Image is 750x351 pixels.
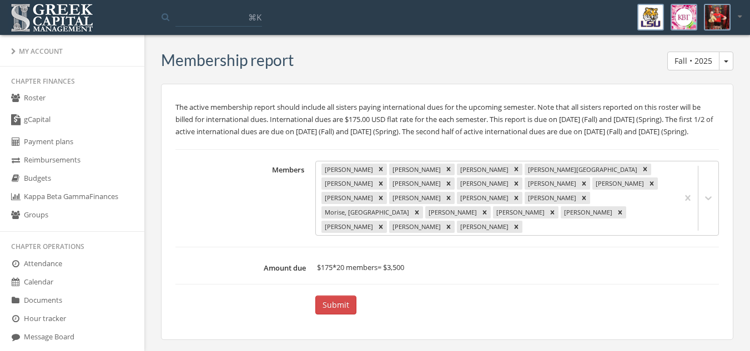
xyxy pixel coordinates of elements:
button: Fall • 2025 [667,52,719,70]
span: $175 [317,262,333,272]
div: [PERSON_NAME] [389,221,442,233]
div: Remove Hamilton, Maggie [646,177,658,190]
span: $3,500 [383,262,404,272]
div: Remove Proctor, Cailin [546,206,558,218]
div: [PERSON_NAME] [389,164,442,176]
div: Remove Verdin, Jessica [442,221,455,233]
div: Remove Jones, Jacqueline [442,192,455,204]
div: [PERSON_NAME] [321,221,375,233]
span: 20 members [336,262,377,272]
div: Remove Berzas, Joann [442,164,455,176]
div: Remove Bergeron, Emily [375,164,387,176]
div: Remove Elmore, TJ [442,177,455,190]
div: Remove Jones, Paige [510,192,522,204]
div: [PERSON_NAME] [457,177,510,190]
div: Remove Rine, Kaitlyn [614,206,626,218]
div: [PERSON_NAME] [457,221,510,233]
div: [PERSON_NAME] [321,164,375,176]
span: = [377,262,381,272]
div: Remove Cates, Cameron [510,164,522,176]
div: [PERSON_NAME] [525,177,578,190]
div: Remove Willis, Jenna [510,221,522,233]
p: The active membership report should include all sisters paying international dues for the upcomin... [175,101,719,138]
span: ⌘K [248,12,261,23]
div: [PERSON_NAME] [525,192,578,204]
h3: Membership report [161,52,294,69]
div: [PERSON_NAME] [493,206,546,218]
div: Remove Douat, Jayden [375,177,387,190]
div: Remove Cronan, Vic [639,164,651,176]
div: [PERSON_NAME][GEOGRAPHIC_DATA] [525,164,639,176]
div: [PERSON_NAME] [389,177,442,190]
div: My Account [11,47,133,56]
div: [PERSON_NAME] [321,177,375,190]
div: [PERSON_NAME] [592,177,646,190]
label: Amount due [175,258,311,273]
div: Remove Skwarek, Jessica [375,221,387,233]
div: [PERSON_NAME] [457,164,510,176]
div: Remove Flores, Kylie [510,177,522,190]
div: [PERSON_NAME] [561,206,614,218]
div: [PERSON_NAME] [389,192,442,204]
div: Remove Mosnier, Emiline [479,206,491,218]
div: Morise, [GEOGRAPHIC_DATA] [321,206,411,218]
div: Remove Morise, Madison [411,206,423,218]
button: Submit [315,296,356,314]
div: Remove Marceaux, Mazie [578,192,590,204]
div: Remove Hamilton, Angelina [578,177,590,190]
div: [PERSON_NAME] [321,192,375,204]
div: [PERSON_NAME] [457,192,510,204]
div: [PERSON_NAME] [425,206,479,218]
div: Remove Jensen, Lydia [375,192,387,204]
label: Members [175,161,310,236]
button: Fall • 2025 [719,52,733,70]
